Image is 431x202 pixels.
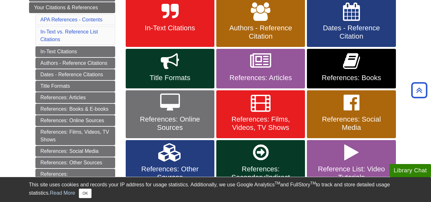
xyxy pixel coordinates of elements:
[216,49,305,88] a: References: Articles
[312,74,391,82] span: References: Books
[35,127,115,145] a: References: Films, Videos, TV Shows
[312,165,391,182] span: Reference List: Video Tutorials
[35,169,115,187] a: References: Secondary/Indirect Sources
[35,58,115,69] a: Authors - Reference Citations
[310,181,316,185] sup: TM
[312,24,391,41] span: Dates - Reference Citation
[409,86,429,94] a: Back to Top
[221,24,300,41] span: Authors - Reference Citation
[41,29,98,42] a: In-Text vs. Reference List Citations
[126,49,214,88] a: Title Formats
[221,165,300,190] span: References: Secondary/Indirect Sources
[29,181,402,198] div: This site uses cookies and records your IP address for usage statistics. Additionally, we use Goo...
[390,164,431,177] button: Library Chat
[35,69,115,80] a: Dates - Reference Citations
[35,115,115,126] a: References: Online Sources
[35,157,115,168] a: References: Other Sources
[307,90,396,138] a: References: Social Media
[221,74,300,82] span: References: Articles
[41,17,102,22] a: APA References - Contents
[35,104,115,115] a: References: Books & E-books
[307,49,396,88] a: References: Books
[130,115,210,132] span: References: Online Sources
[216,90,305,138] a: References: Films, Videos, TV Shows
[130,165,210,182] span: References: Other Sources
[35,92,115,103] a: References: Articles
[34,5,98,10] span: Your Citations & References
[79,189,91,198] button: Close
[130,24,210,32] span: In-Text Citations
[126,90,214,138] a: References: Online Sources
[35,81,115,92] a: Title Formats
[221,115,300,132] span: References: Films, Videos, TV Shows
[35,146,115,157] a: References: Social Media
[275,181,280,185] sup: TM
[50,190,75,196] a: Read More
[307,140,396,196] a: Reference List: Video Tutorials
[126,140,214,196] a: References: Other Sources
[35,46,115,57] a: In-Text Citations
[29,2,115,13] a: Your Citations & References
[216,140,305,196] a: References: Secondary/Indirect Sources
[130,74,210,82] span: Title Formats
[312,115,391,132] span: References: Social Media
